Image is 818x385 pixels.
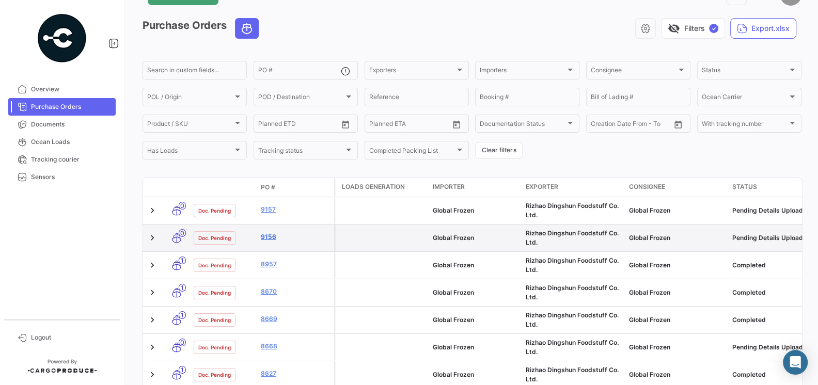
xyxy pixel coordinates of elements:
button: Ocean [235,19,258,38]
span: Has Loads [147,148,233,155]
span: Doc. Pending [198,343,231,351]
button: Open calendar [338,117,353,132]
span: Rizhao Dingshun Foodstuff Co. Ltd. [526,339,619,356]
span: Logout [31,333,112,342]
a: Documents [8,116,116,133]
span: Ocean Loads [31,137,112,147]
a: 8957 [261,260,330,269]
a: Expand/Collapse Row [147,287,158,298]
span: 0 [179,229,186,237]
span: Global Frozen [433,316,474,324]
input: To [612,122,650,129]
span: Rizhao Dingshun Foodstuff Co. Ltd. [526,202,619,219]
div: Abrir Intercom Messenger [783,350,808,375]
button: visibility_offFilters✓ [661,18,725,39]
span: Sensors [31,172,112,182]
a: Expand/Collapse Row [147,370,158,380]
span: Consignee [629,182,665,191]
span: Rizhao Dingshun Foodstuff Co. Ltd. [526,229,619,246]
span: Doc. Pending [198,371,231,379]
datatable-header-cell: Importer [429,178,522,197]
span: Doc. Pending [198,206,231,215]
span: POL / Origin [147,95,233,102]
span: Rizhao Dingshun Foodstuff Co. Ltd. [526,284,619,301]
span: 1 [179,366,186,374]
span: Status [702,68,788,75]
button: Open calendar [670,117,686,132]
span: Global Frozen [629,288,670,296]
a: Tracking courier [8,151,116,168]
span: Completed Packing List [369,148,455,155]
input: From [258,122,273,129]
span: Global Frozen [629,371,670,378]
span: With tracking number [702,122,788,129]
span: Global Frozen [629,234,670,242]
input: To [391,122,429,129]
span: 0 [179,202,186,210]
img: powered-by.png [36,12,88,64]
span: Global Frozen [629,261,670,269]
span: 1 [179,311,186,319]
span: Consignee [591,68,677,75]
span: Doc. Pending [198,234,231,242]
span: Loads generation [342,182,405,191]
a: 9156 [261,232,330,242]
span: Purchase Orders [31,102,112,111]
datatable-header-cell: Loads generation [336,178,429,197]
span: Global Frozen [433,343,474,351]
span: Tracking status [258,148,344,155]
span: 1 [179,284,186,292]
a: 8669 [261,314,330,324]
span: Global Frozen [433,288,474,296]
span: Importer [433,182,465,191]
span: Global Frozen [433,234,474,242]
button: Open calendar [449,117,464,132]
span: Global Frozen [433,371,474,378]
span: Doc. Pending [198,261,231,269]
datatable-header-cell: Transport mode [164,183,190,191]
datatable-header-cell: Consignee [625,178,728,197]
input: From [369,122,384,129]
span: Rizhao Dingshun Foodstuff Co. Ltd. [526,366,619,383]
a: Ocean Loads [8,133,116,151]
span: Importers [480,68,565,75]
a: 8668 [261,342,330,351]
span: Global Frozen [433,206,474,214]
span: Product / SKU [147,122,233,129]
datatable-header-cell: Exporter [522,178,625,197]
h3: Purchase Orders [143,18,262,39]
span: Ocean Carrier [702,95,788,102]
a: Expand/Collapse Row [147,342,158,352]
a: Expand/Collapse Row [147,260,158,270]
button: Clear filters [475,142,523,159]
a: Expand/Collapse Row [147,315,158,325]
button: Export.xlsx [730,18,796,39]
a: 8627 [261,369,330,378]
span: Doc. Pending [198,316,231,324]
datatable-header-cell: Doc. Status [190,183,257,191]
span: Exporters [369,68,455,75]
a: Expand/Collapse Row [147,205,158,216]
span: PO # [261,183,275,192]
span: Status [732,182,757,191]
span: Doc. Pending [198,288,231,297]
span: Global Frozen [433,261,474,269]
a: Expand/Collapse Row [147,233,158,243]
span: Documentation Status [480,122,565,129]
span: Tracking courier [31,155,112,164]
span: Rizhao Dingshun Foodstuff Co. Ltd. [526,256,619,274]
a: Overview [8,81,116,98]
span: ✓ [709,24,718,33]
input: From [591,122,605,129]
span: Overview [31,85,112,94]
span: 1 [179,256,186,264]
span: Exporter [526,182,558,191]
a: Sensors [8,168,116,186]
span: Rizhao Dingshun Foodstuff Co. Ltd. [526,311,619,328]
span: 0 [179,339,186,346]
span: POD / Destination [258,95,344,102]
input: To [280,122,318,129]
span: Global Frozen [629,316,670,324]
a: 8670 [261,287,330,296]
span: Global Frozen [629,343,670,351]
